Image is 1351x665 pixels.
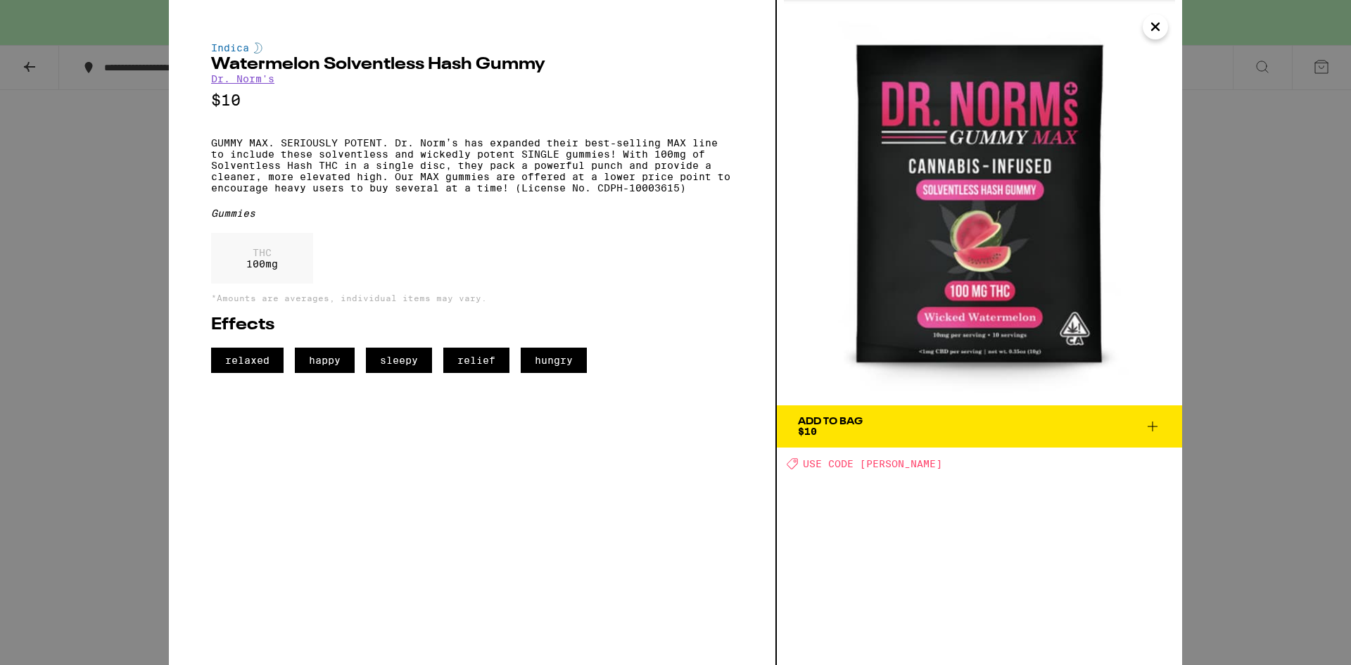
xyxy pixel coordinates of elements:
[366,348,432,373] span: sleepy
[521,348,587,373] span: hungry
[211,137,733,194] p: GUMMY MAX. SERIOUSLY POTENT. Dr. Norm’s has expanded their best-selling MAX line to include these...
[211,208,733,219] div: Gummies
[211,56,733,73] h2: Watermelon Solventless Hash Gummy
[211,233,313,284] div: 100 mg
[211,91,733,109] p: $10
[777,405,1182,448] button: Add To Bag$10
[211,293,733,303] p: *Amounts are averages, individual items may vary.
[443,348,509,373] span: relief
[211,317,733,334] h2: Effects
[1143,14,1168,39] button: Close
[254,42,262,53] img: indicaColor.svg
[803,458,942,469] span: USE CODE [PERSON_NAME]
[211,348,284,373] span: relaxed
[246,247,278,258] p: THC
[295,348,355,373] span: happy
[798,417,863,426] div: Add To Bag
[8,10,101,21] span: Hi. Need any help?
[211,42,733,53] div: Indica
[798,426,817,437] span: $10
[211,73,274,84] a: Dr. Norm's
